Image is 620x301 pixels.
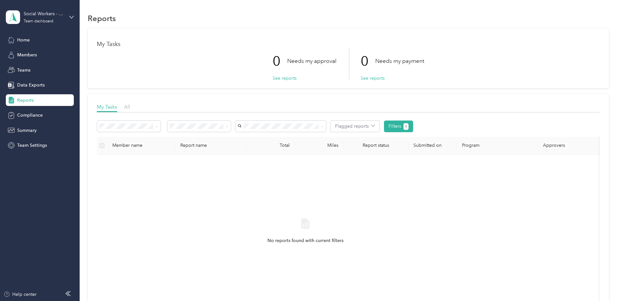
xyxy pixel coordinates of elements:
span: Data Exports [17,82,45,88]
iframe: Everlance-gr Chat Button Frame [584,265,620,301]
th: Program [457,137,538,155]
th: Approvers [538,137,603,155]
span: Report status [349,143,403,148]
span: Reports [17,97,34,104]
span: Compliance [17,112,43,119]
span: All [124,104,130,110]
span: Team Settings [17,142,47,149]
div: Total [252,143,290,148]
th: Report name [175,137,246,155]
span: Summary [17,127,37,134]
div: Miles [300,143,338,148]
h1: Reports [88,15,116,22]
h1: My Tasks [97,41,600,48]
span: Members [17,52,37,58]
p: Needs my payment [375,57,424,65]
div: Member name [112,143,170,148]
span: 1 [405,124,407,130]
button: 1 [403,123,409,130]
span: Home [17,37,30,43]
div: Team dashboard [24,19,53,23]
div: Social Workers - [PERSON_NAME] [24,10,64,17]
th: Member name [107,137,175,155]
p: Needs my approval [287,57,336,65]
button: See reports [273,75,297,82]
button: Help center [4,291,37,298]
p: 0 [273,48,287,75]
button: Flagged reports [331,121,379,132]
p: 0 [361,48,375,75]
span: Teams [17,67,30,74]
span: My Tasks [97,104,117,110]
span: No reports found with current filters [267,237,344,244]
th: Submitted on [408,137,457,155]
button: Filters1 [384,121,413,132]
button: See reports [361,75,385,82]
